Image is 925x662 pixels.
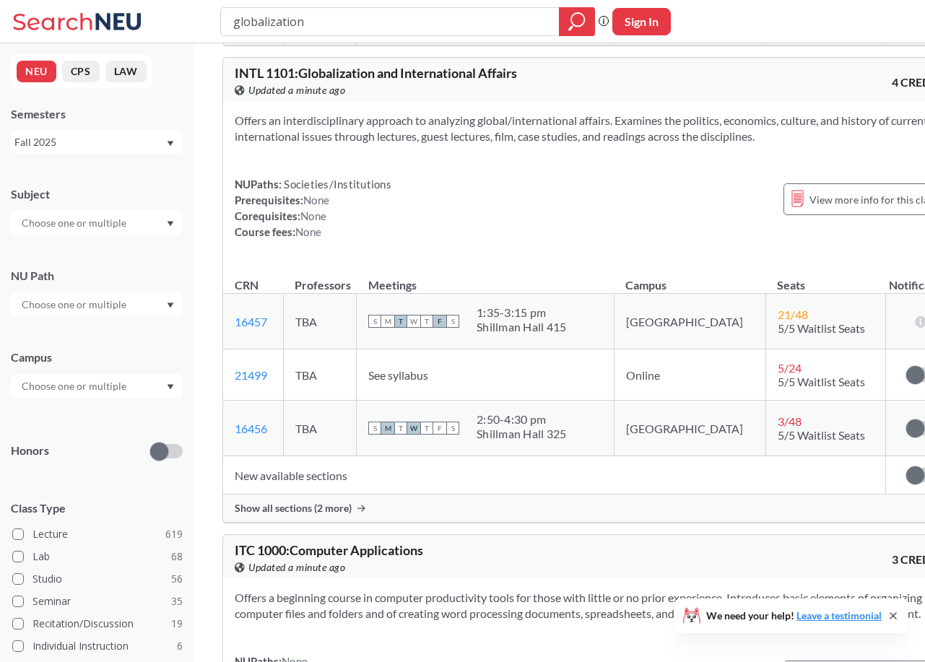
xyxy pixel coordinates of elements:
[796,609,882,622] a: Leave a testimonial
[171,616,183,632] span: 19
[283,294,356,349] td: TBA
[11,443,49,459] p: Honors
[614,294,765,349] td: [GEOGRAPHIC_DATA]
[433,315,446,328] span: F
[12,614,183,633] label: Recitation/Discussion
[177,638,183,654] span: 6
[171,549,183,565] span: 68
[420,422,433,435] span: T
[17,61,56,82] button: NEU
[14,378,136,395] input: Choose one or multiple
[232,9,549,34] input: Class, professor, course number, "phrase"
[368,422,381,435] span: S
[62,61,100,82] button: CPS
[303,193,329,206] span: None
[235,368,267,382] a: 21499
[12,525,183,544] label: Lecture
[559,7,595,36] div: magnifying glass
[446,315,459,328] span: S
[778,361,802,375] span: 5 / 24
[11,268,183,284] div: NU Path
[477,320,566,334] div: Shillman Hall 415
[12,592,183,611] label: Seminar
[765,263,885,294] th: Seats
[407,315,420,328] span: W
[612,8,671,35] button: Sign In
[477,305,566,320] div: 1:35 - 3:15 pm
[477,427,566,441] div: Shillman Hall 325
[167,141,174,147] svg: Dropdown arrow
[614,401,765,456] td: [GEOGRAPHIC_DATA]
[235,176,391,240] div: NUPaths: Prerequisites: Corequisites: Course fees:
[407,422,420,435] span: W
[235,315,267,328] a: 16457
[248,82,345,98] span: Updated a minute ago
[394,422,407,435] span: T
[368,315,381,328] span: S
[778,414,802,428] span: 3 / 48
[420,315,433,328] span: T
[248,559,345,575] span: Updated a minute ago
[11,500,183,516] span: Class Type
[568,12,586,32] svg: magnifying glass
[165,526,183,542] span: 619
[283,263,356,294] th: Professors
[300,209,326,222] span: None
[12,547,183,566] label: Lab
[235,502,352,515] span: Show all sections (2 more)
[14,214,136,232] input: Choose one or multiple
[614,349,765,401] td: Online
[394,315,407,328] span: T
[235,65,517,81] span: INTL 1101 : Globalization and International Affairs
[167,221,174,227] svg: Dropdown arrow
[446,422,459,435] span: S
[283,401,356,456] td: TBA
[381,315,394,328] span: M
[11,211,183,235] div: Dropdown arrow
[11,186,183,202] div: Subject
[105,61,147,82] button: LAW
[11,106,183,122] div: Semesters
[235,542,423,558] span: ITC 1000 : Computer Applications
[235,422,267,435] a: 16456
[14,134,165,150] div: Fall 2025
[12,570,183,588] label: Studio
[433,422,446,435] span: F
[282,178,391,191] span: Societies/Institutions
[171,593,183,609] span: 35
[11,374,183,398] div: Dropdown arrow
[778,321,865,335] span: 5/5 Waitlist Seats
[14,296,136,313] input: Choose one or multiple
[477,412,566,427] div: 2:50 - 4:30 pm
[381,422,394,435] span: M
[614,263,765,294] th: Campus
[706,611,882,621] span: We need your help!
[368,368,428,382] span: See syllabus
[357,263,615,294] th: Meetings
[171,571,183,587] span: 56
[778,375,865,388] span: 5/5 Waitlist Seats
[167,384,174,390] svg: Dropdown arrow
[235,277,259,293] div: CRN
[11,349,183,365] div: Campus
[283,349,356,401] td: TBA
[778,428,865,442] span: 5/5 Waitlist Seats
[12,637,183,656] label: Individual Instruction
[11,131,183,154] div: Fall 2025Dropdown arrow
[223,456,885,495] td: New available sections
[167,302,174,308] svg: Dropdown arrow
[295,225,321,238] span: None
[11,292,183,317] div: Dropdown arrow
[778,308,808,321] span: 21 / 48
